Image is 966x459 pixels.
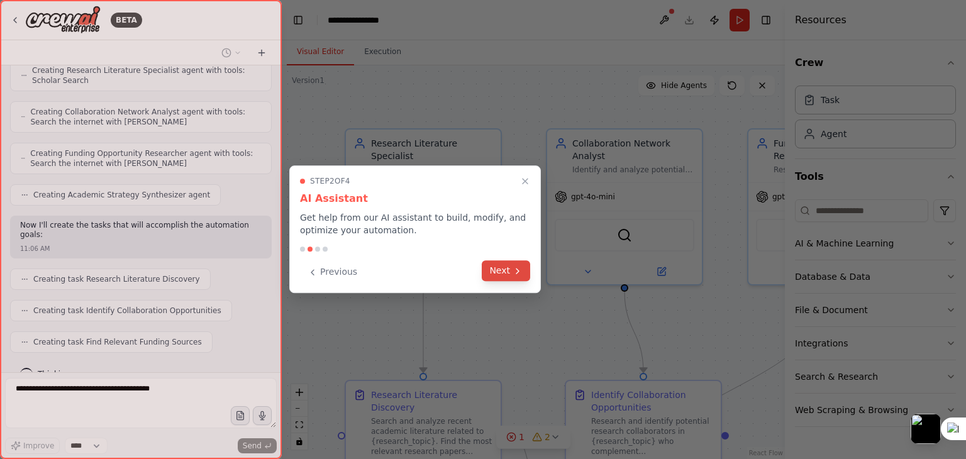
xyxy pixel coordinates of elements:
[518,174,533,189] button: Close walkthrough
[300,191,530,206] h3: AI Assistant
[300,262,365,282] button: Previous
[289,11,307,29] button: Hide left sidebar
[310,176,350,186] span: Step 2 of 4
[300,211,530,236] p: Get help from our AI assistant to build, modify, and optimize your automation.
[482,260,530,281] button: Next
